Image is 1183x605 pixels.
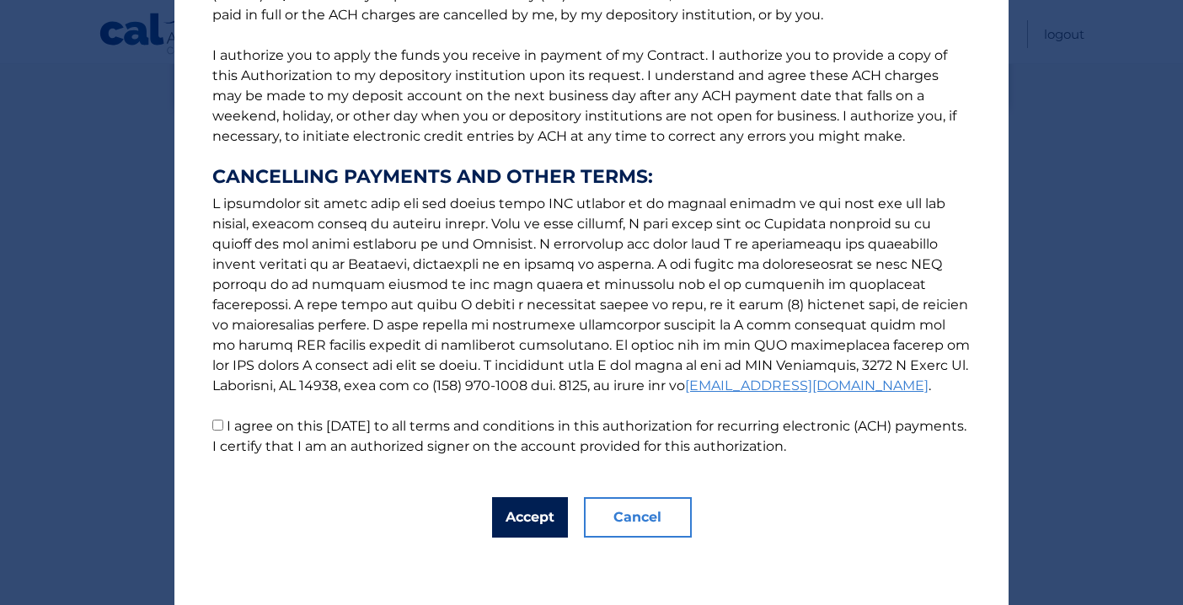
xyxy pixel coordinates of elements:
[584,497,692,538] button: Cancel
[492,497,568,538] button: Accept
[212,167,971,187] strong: CANCELLING PAYMENTS AND OTHER TERMS:
[685,377,929,394] a: [EMAIL_ADDRESS][DOMAIN_NAME]
[212,418,966,454] label: I agree on this [DATE] to all terms and conditions in this authorization for recurring electronic...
